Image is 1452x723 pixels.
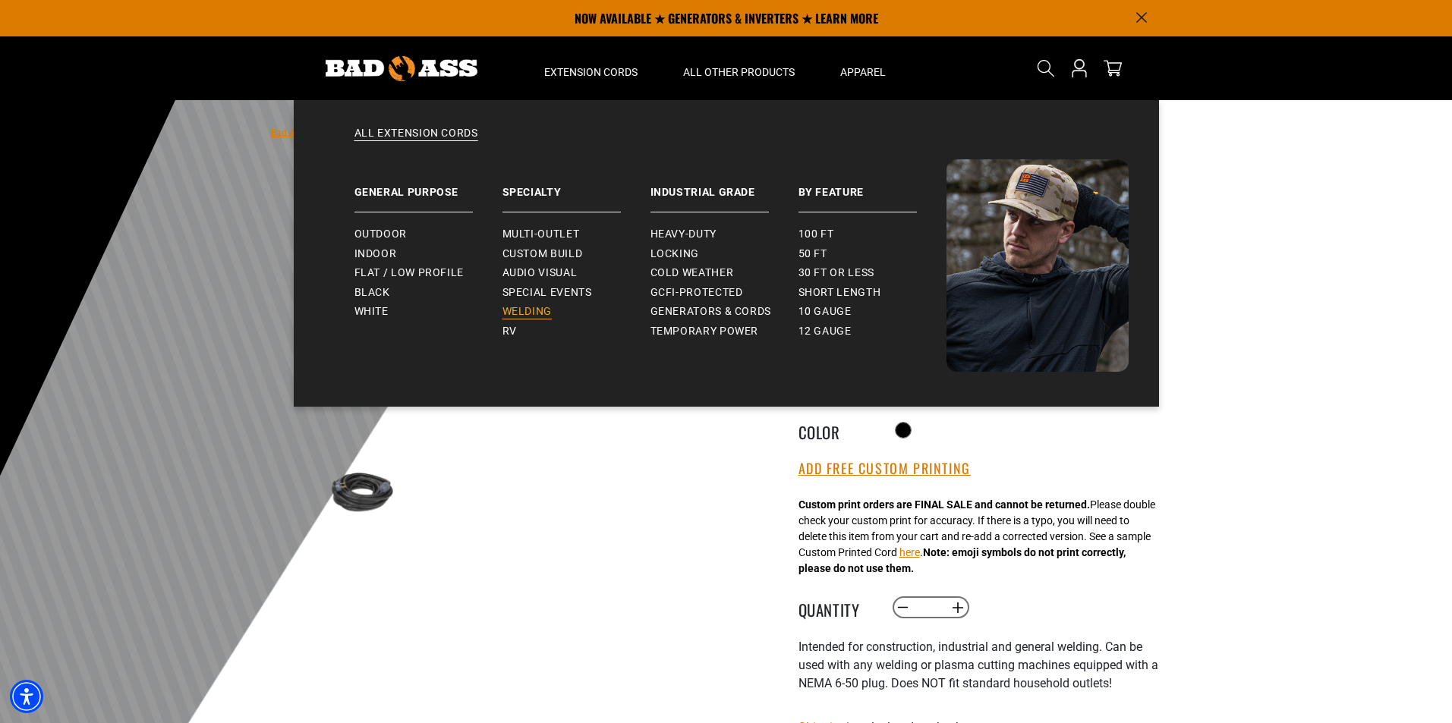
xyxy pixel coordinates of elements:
a: Short Length [798,283,946,303]
a: Flat / Low Profile [354,263,502,283]
a: Specialty [502,159,650,212]
span: Custom Build [502,247,583,261]
span: Apparel [840,65,886,79]
a: 12 gauge [798,322,946,341]
span: Heavy-Duty [650,228,717,241]
button: here [899,545,920,561]
a: RV [502,322,650,341]
a: Audio Visual [502,263,650,283]
span: Intended for construction, industrial and general welding. Can be used with any welding or plasma... [798,640,1158,690]
a: Heavy-Duty [650,225,798,244]
summary: All Other Products [660,36,817,100]
img: Bad Ass Extension Cords [946,159,1129,372]
a: cart [1101,59,1125,77]
span: Special Events [502,286,592,300]
a: Generators & Cords [650,302,798,322]
div: Accessibility Menu [10,680,43,713]
span: 10 gauge [798,305,852,319]
label: Quantity [798,598,874,618]
a: Indoor [354,244,502,264]
span: 30 ft or less [798,266,874,280]
strong: Note: emoji symbols do not print correctly, please do not use them. [798,546,1126,574]
span: 100 ft [798,228,834,241]
a: Cold Weather [650,263,798,283]
span: All Other Products [683,65,795,79]
span: Black [354,286,390,300]
span: Audio Visual [502,266,578,280]
a: Welding [502,302,650,322]
a: GCFI-Protected [650,283,798,303]
span: Generators & Cords [650,305,772,319]
a: 100 ft [798,225,946,244]
a: All Extension Cords [324,126,1129,159]
summary: Apparel [817,36,909,100]
span: White [354,305,389,319]
span: 50 ft [798,247,827,261]
a: Temporary Power [650,322,798,341]
span: Cold Weather [650,266,734,280]
summary: Search [1034,56,1058,80]
legend: Color [798,420,874,440]
a: Special Events [502,283,650,303]
a: 30 ft or less [798,263,946,283]
span: Flat / Low Profile [354,266,465,280]
a: Open this option [1067,36,1091,100]
span: RV [502,325,517,338]
button: Add Free Custom Printing [798,461,971,477]
nav: breadcrumbs [271,123,597,141]
a: 50 ft [798,244,946,264]
span: Temporary Power [650,325,759,338]
a: Multi-Outlet [502,225,650,244]
span: Indoor [354,247,397,261]
div: Please double check your custom print for accuracy. If there is a typo, you will need to delete t... [798,497,1155,577]
summary: Extension Cords [521,36,660,100]
img: Bad Ass Extension Cords [326,56,477,81]
a: Custom Build [502,244,650,264]
span: Locking [650,247,699,261]
strong: Custom print orders are FINAL SALE and cannot be returned. [798,498,1090,511]
a: 10 gauge [798,302,946,322]
span: Multi-Outlet [502,228,580,241]
span: Extension Cords [544,65,638,79]
img: black [316,463,404,521]
a: Locking [650,244,798,264]
a: Outdoor [354,225,502,244]
a: Bad Ass Extension Cords [271,127,373,138]
span: Outdoor [354,228,407,241]
span: 12 gauge [798,325,852,338]
a: Black [354,283,502,303]
a: By Feature [798,159,946,212]
a: Industrial Grade [650,159,798,212]
span: Short Length [798,286,881,300]
span: GCFI-Protected [650,286,743,300]
span: Welding [502,305,552,319]
a: White [354,302,502,322]
a: General Purpose [354,159,502,212]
